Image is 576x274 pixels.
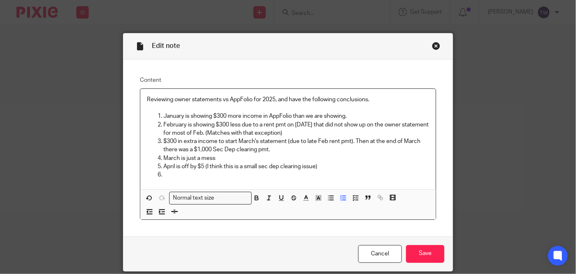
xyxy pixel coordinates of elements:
[163,162,429,171] p: April is off by $5 (I think this is a small sec dep clearing issue)
[217,194,247,203] input: Search for option
[140,76,436,84] label: Content
[406,245,444,263] input: Save
[163,154,429,162] p: March is just a mess
[163,137,429,154] p: $300 in extra income to start March's statement (due to late Feb rent pmt). Then at the end of Ma...
[432,42,440,50] div: Close this dialog window
[163,121,429,138] p: February is showing $300 less due to a rent pmt on [DATE] that did not show up on the owner state...
[152,43,180,49] span: Edit note
[169,192,252,205] div: Search for option
[147,95,429,104] p: Reviewing owner statements vs AppFolio for 2025, and have the following conclusions.
[171,194,216,203] span: Normal text size
[163,112,429,120] p: January is showing $300 more income in AppFolio than we are showing.
[358,245,402,263] a: Cancel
